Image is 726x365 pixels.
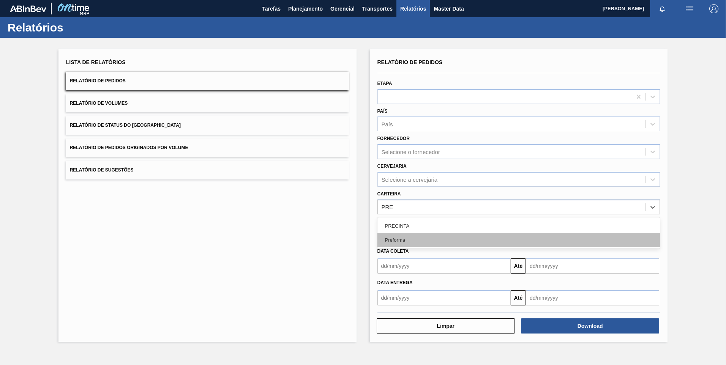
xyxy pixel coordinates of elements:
[362,4,393,13] span: Transportes
[709,4,718,13] img: Logout
[377,59,443,65] span: Relatório de Pedidos
[382,121,393,127] div: País
[526,290,659,305] input: dd/mm/yyyy
[511,258,526,274] button: Até
[66,138,349,157] button: Relatório de Pedidos Originados por Volume
[434,4,464,13] span: Master Data
[10,5,46,12] img: TNhmsLtSVTkK8tSr43FrP2fwEKptu5GPRR3wAAAABJRU5ErkJggg==
[330,4,355,13] span: Gerencial
[377,249,409,254] span: Data coleta
[526,258,659,274] input: dd/mm/yyyy
[262,4,281,13] span: Tarefas
[521,318,659,334] button: Download
[377,258,511,274] input: dd/mm/yyyy
[382,149,440,155] div: Selecione o fornecedor
[377,109,388,114] label: País
[377,164,407,169] label: Cervejaria
[288,4,323,13] span: Planejamento
[377,280,413,285] span: Data entrega
[377,81,392,86] label: Etapa
[382,176,438,182] div: Selecione a cervejaria
[66,59,126,65] span: Lista de Relatórios
[66,94,349,113] button: Relatório de Volumes
[377,290,511,305] input: dd/mm/yyyy
[70,123,181,128] span: Relatório de Status do [GEOGRAPHIC_DATA]
[400,4,426,13] span: Relatórios
[66,161,349,179] button: Relatório de Sugestões
[66,72,349,90] button: Relatório de Pedidos
[70,145,188,150] span: Relatório de Pedidos Originados por Volume
[8,23,142,32] h1: Relatórios
[685,4,694,13] img: userActions
[377,136,410,141] label: Fornecedor
[66,116,349,135] button: Relatório de Status do [GEOGRAPHIC_DATA]
[377,219,660,233] div: PRECINTA
[70,167,134,173] span: Relatório de Sugestões
[70,78,126,83] span: Relatório de Pedidos
[511,290,526,305] button: Até
[70,101,128,106] span: Relatório de Volumes
[650,3,674,14] button: Notificações
[377,318,515,334] button: Limpar
[377,233,660,247] div: Preforma
[377,191,401,197] label: Carteira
